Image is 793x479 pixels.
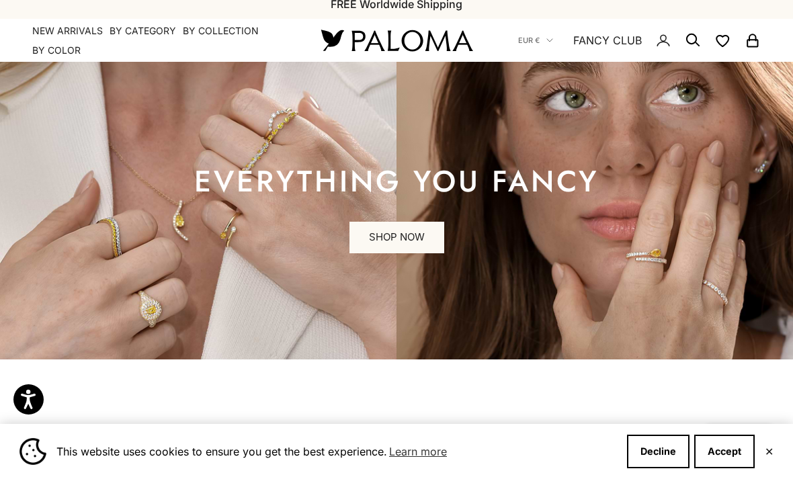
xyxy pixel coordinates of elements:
span: This website uses cookies to ensure you get the best experience. [56,441,616,462]
span: EUR € [518,34,540,46]
button: Accept [694,435,755,468]
p: EVERYTHING YOU FANCY [194,168,599,195]
a: SHOP NOW [349,222,444,254]
img: Cookie banner [19,438,46,465]
a: FANCY CLUB [573,32,642,49]
nav: Primary navigation [32,24,289,57]
a: NEW ARRIVALS [32,24,103,38]
nav: Secondary navigation [518,19,761,62]
summary: By Color [32,44,81,57]
button: Decline [627,435,690,468]
summary: By Collection [183,24,259,38]
summary: By Category [110,24,176,38]
a: Learn more [387,441,449,462]
button: Close [765,447,774,455]
button: EUR € [518,34,553,46]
